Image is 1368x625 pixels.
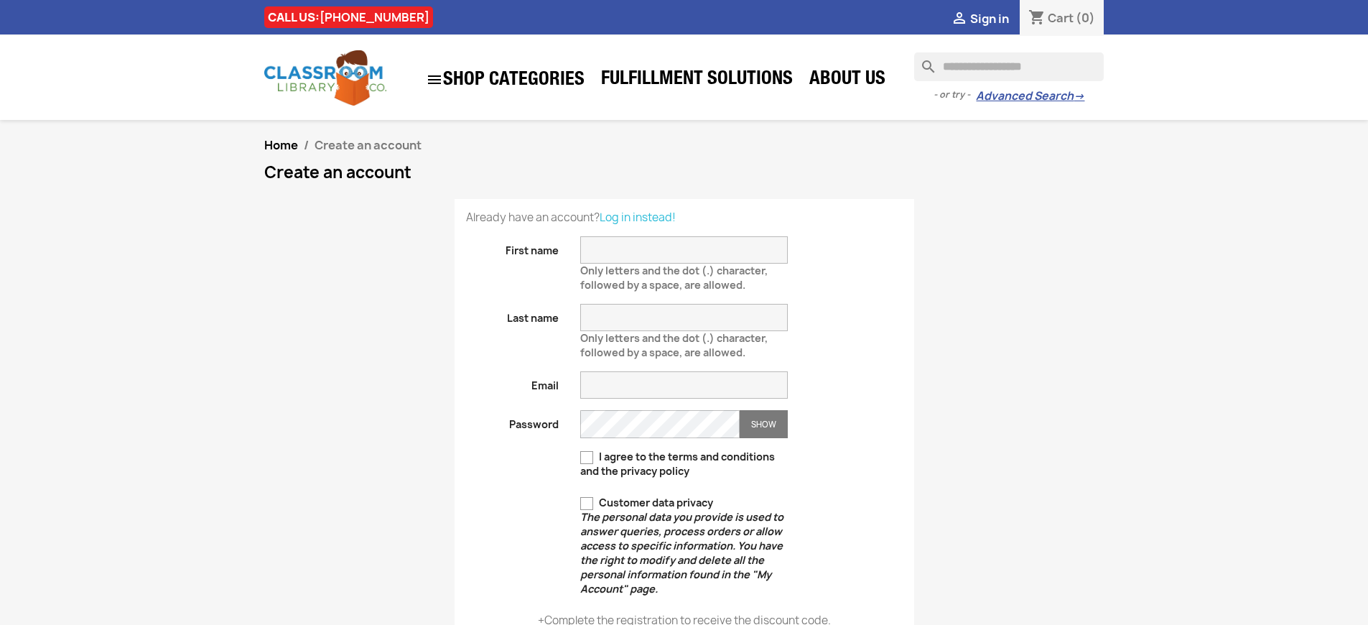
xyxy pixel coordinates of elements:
span: Only letters and the dot (.) character, followed by a space, are allowed. [580,258,768,292]
label: Password [455,410,570,432]
a: SHOP CATEGORIES [419,64,592,96]
label: Email [455,371,570,393]
i: shopping_cart [1028,10,1046,27]
label: I agree to the terms and conditions and the privacy policy [580,450,788,478]
input: Search [914,52,1104,81]
a:  Sign in [951,11,1009,27]
i:  [951,11,968,28]
span: (0) [1076,10,1095,26]
span: Create an account [315,137,422,153]
a: About Us [802,66,893,95]
button: Show [740,410,788,438]
a: Log in instead! [600,210,676,225]
i: search [914,52,931,70]
span: Sign in [970,11,1009,27]
span: → [1074,89,1084,103]
a: Advanced Search→ [976,89,1084,103]
label: Customer data privacy [580,496,788,596]
label: Last name [455,304,570,325]
label: First name [455,236,570,258]
p: Already have an account? [466,210,903,225]
a: [PHONE_NUMBER] [320,9,429,25]
span: Cart [1048,10,1074,26]
div: CALL US: [264,6,433,28]
span: Only letters and the dot (.) character, followed by a space, are allowed. [580,325,768,359]
img: Classroom Library Company [264,50,386,106]
input: Password input [580,410,740,438]
a: Fulfillment Solutions [594,66,800,95]
h1: Create an account [264,164,1104,181]
i:  [426,71,443,88]
a: Home [264,137,298,153]
span: - or try - [934,88,976,102]
em: The personal data you provide is used to answer queries, process orders or allow access to specif... [580,510,783,596]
